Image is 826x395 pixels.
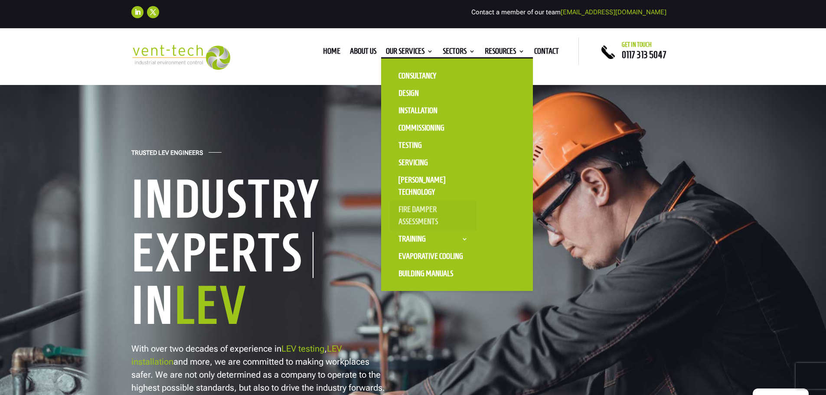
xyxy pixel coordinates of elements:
a: Resources [485,48,525,58]
span: Contact a member of our team [471,8,666,16]
img: 2023-09-27T08_35_16.549ZVENT-TECH---Clear-background [131,45,231,70]
span: LEV [174,277,248,333]
a: About us [350,48,376,58]
a: [PERSON_NAME] Technology [390,171,477,201]
a: LEV testing [281,343,324,354]
a: Fire Damper Assessments [390,201,477,230]
h4: Trusted LEV Engineers [131,149,203,161]
a: Our Services [386,48,433,58]
a: LEV installation [131,343,342,367]
a: Consultancy [390,67,477,85]
a: Sectors [443,48,475,58]
a: Servicing [390,154,477,171]
a: Building Manuals [390,265,477,282]
h1: Experts [131,232,313,278]
p: With over two decades of experience in , and more, we are committed to making workplaces safer. W... [131,342,387,394]
a: Installation [390,102,477,119]
span: Get in touch [622,41,652,48]
a: 0117 313 5047 [622,49,666,60]
a: Testing [390,137,477,154]
a: Design [390,85,477,102]
a: [EMAIL_ADDRESS][DOMAIN_NAME] [561,8,666,16]
a: Follow on LinkedIn [131,6,144,18]
h1: Industry [131,172,400,231]
a: Contact [534,48,559,58]
a: Evaporative Cooling [390,248,477,265]
a: Training [390,230,477,248]
a: Follow on X [147,6,159,18]
a: Home [323,48,340,58]
a: Commissioning [390,119,477,137]
h1: In [131,278,400,337]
